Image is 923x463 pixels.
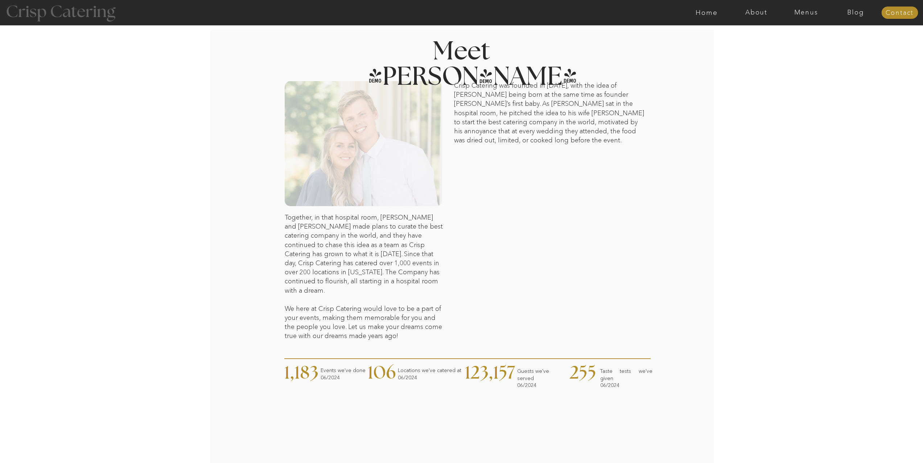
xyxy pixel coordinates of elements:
p: 1,183 [284,364,337,383]
p: 123,157 [465,364,517,383]
p: Events we've done 06/2024 [321,367,373,374]
p: Crisp Catering was founded in [DATE], with the idea of [PERSON_NAME] being born at the same time ... [454,81,646,146]
p: Locations we've catered at 06/2024 [398,367,465,379]
a: Blog [831,9,881,16]
p: Guests we've served 06/2024 [517,368,565,390]
a: About [732,9,781,16]
a: Menus [781,9,831,16]
a: Contact [881,9,918,17]
p: 255 [569,364,622,383]
p: 106 [368,364,420,383]
p: Taste tests we've given 06/2024 [600,368,652,380]
h2: Meet [PERSON_NAME] [368,39,556,68]
a: Home [682,9,732,16]
p: Together, in that hospital room, [PERSON_NAME] and [PERSON_NAME] made plans to curate the best ca... [285,213,444,312]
